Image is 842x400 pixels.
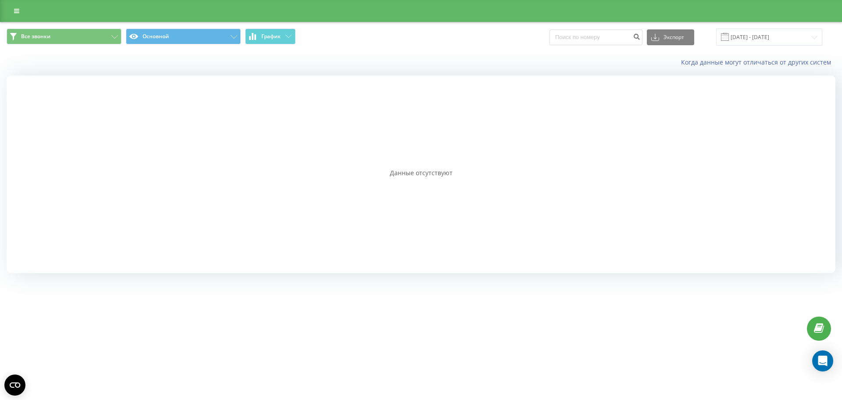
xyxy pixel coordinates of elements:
[4,375,25,396] button: Open CMP widget
[7,169,835,177] div: Данные отсутствуют
[126,29,241,44] button: Основной
[549,29,642,45] input: Поиск по номеру
[681,58,835,66] a: Когда данные могут отличаться от других систем
[261,33,281,40] span: График
[812,350,833,371] div: Open Intercom Messenger
[7,29,121,44] button: Все звонки
[647,29,694,45] button: Экспорт
[245,29,296,44] button: График
[21,33,50,40] span: Все звонки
